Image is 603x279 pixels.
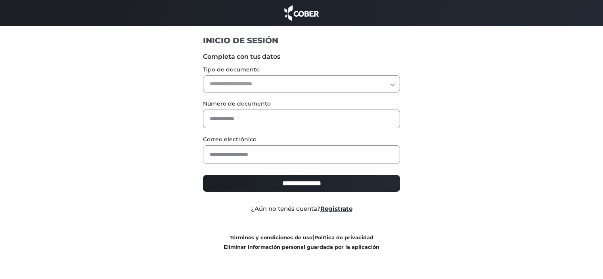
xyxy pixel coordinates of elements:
label: Número de documento [203,100,400,108]
div: ¿Aún no tenés cuenta? [197,204,406,214]
label: Completa con tus datos [203,52,400,62]
div: | [197,233,406,252]
a: Política de privacidad [314,235,373,241]
h1: INICIO DE SESIÓN [203,35,400,46]
a: Términos y condiciones de uso [230,235,312,241]
label: Correo electrónico [203,135,400,144]
a: Registrate [320,205,352,212]
label: Tipo de documento [203,65,400,74]
a: Eliminar información personal guardada por la aplicación [224,244,379,250]
img: cober_marca.png [282,4,321,22]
